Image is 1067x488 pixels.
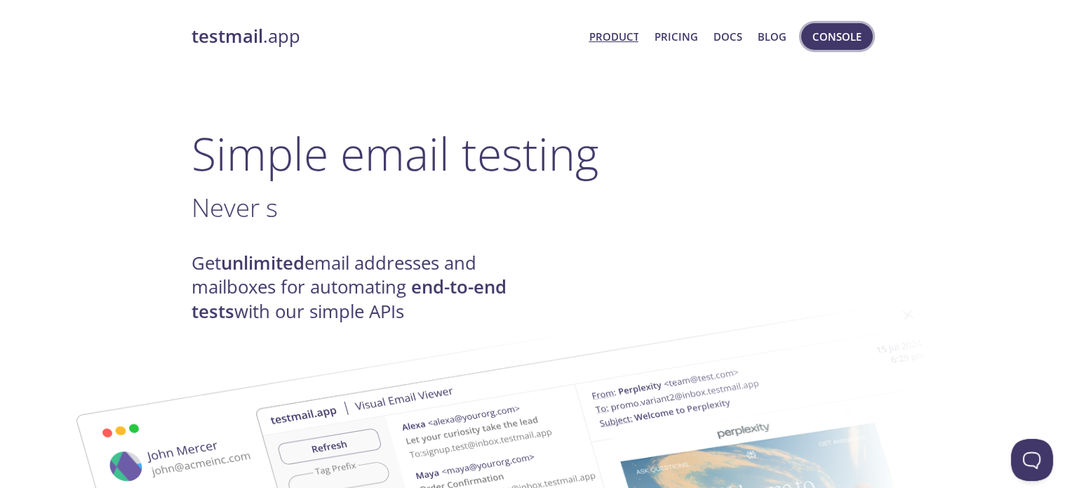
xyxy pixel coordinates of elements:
iframe: Help Scout Beacon - Open [1011,439,1053,481]
strong: end-to-end tests [192,275,506,323]
a: Blog [758,27,786,46]
a: Docs [713,27,742,46]
span: Console [812,27,861,46]
h1: Simple email testing [192,126,876,180]
a: Product [589,27,638,46]
a: Pricing [654,27,697,46]
span: Never s [192,190,278,225]
button: Console [801,23,873,50]
a: testmail.app [192,25,578,48]
h4: Get email addresses and mailboxes for automating with our simple APIs [192,251,534,324]
strong: testmail [192,24,263,48]
strong: unlimited [221,251,304,275]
